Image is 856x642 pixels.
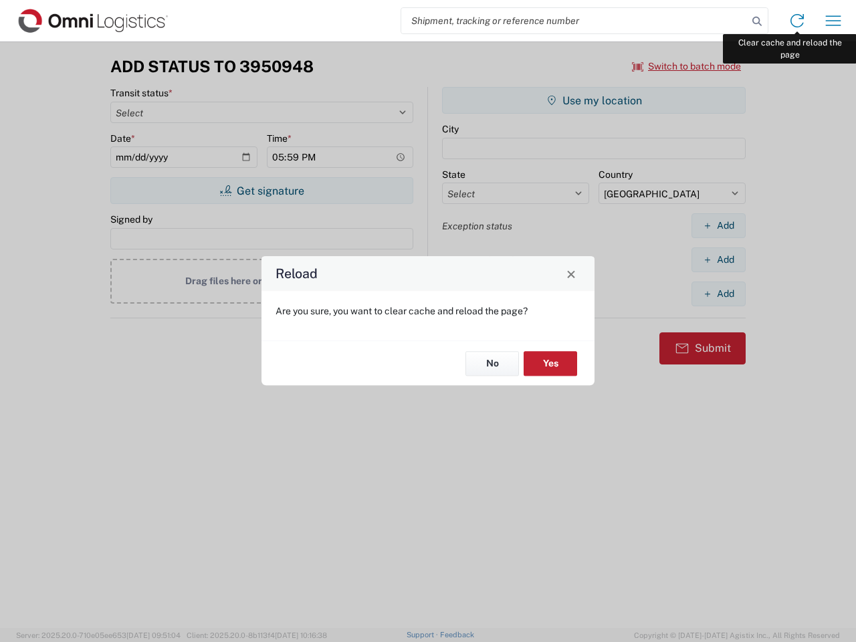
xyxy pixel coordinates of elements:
button: Close [562,264,580,283]
p: Are you sure, you want to clear cache and reload the page? [276,305,580,317]
h4: Reload [276,264,318,284]
input: Shipment, tracking or reference number [401,8,748,33]
button: No [465,351,519,376]
button: Yes [524,351,577,376]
